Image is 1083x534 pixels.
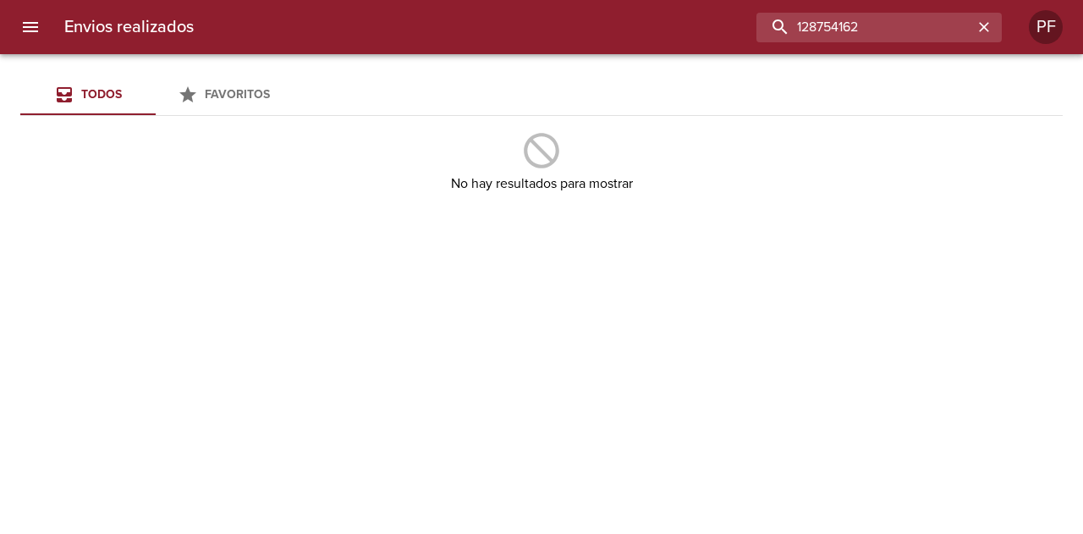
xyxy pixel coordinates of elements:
[1029,10,1063,44] div: PF
[20,74,291,115] div: Tabs Envios
[756,13,973,42] input: buscar
[451,172,633,195] h6: No hay resultados para mostrar
[1029,10,1063,44] div: Abrir información de usuario
[81,87,122,102] span: Todos
[10,7,51,47] button: menu
[64,14,194,41] h6: Envios realizados
[205,87,270,102] span: Favoritos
